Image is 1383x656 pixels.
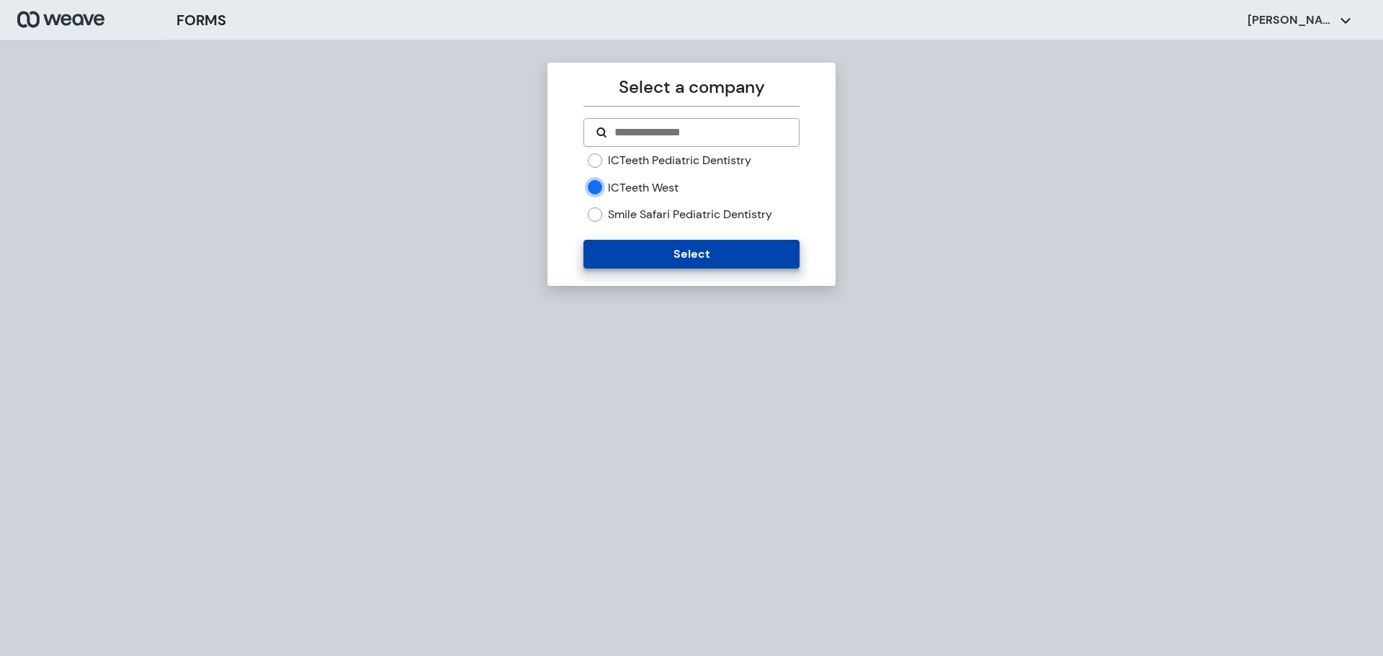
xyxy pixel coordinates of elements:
[608,180,679,196] label: ICTeeth West
[583,74,799,100] p: Select a company
[176,9,226,31] h3: FORMS
[583,240,799,269] button: Select
[613,124,787,141] input: Search
[608,207,772,223] label: Smile Safari Pediatric Dentistry
[608,153,751,169] label: ICTeeth Pediatric Dentistry
[1248,12,1334,28] p: [PERSON_NAME]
